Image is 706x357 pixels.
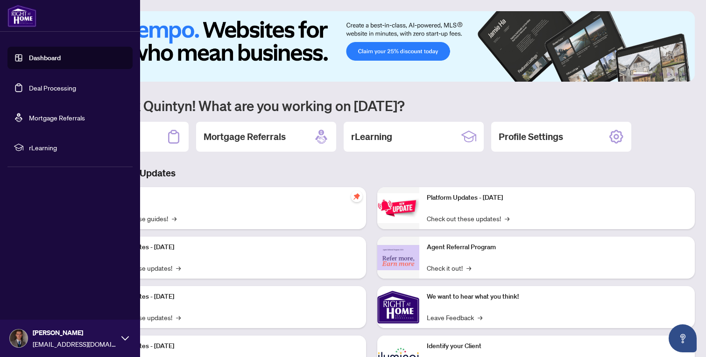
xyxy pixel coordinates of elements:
[682,72,685,76] button: 6
[427,242,687,252] p: Agent Referral Program
[98,341,359,351] p: Platform Updates - [DATE]
[427,312,482,322] a: Leave Feedback→
[29,54,61,62] a: Dashboard
[98,242,359,252] p: Platform Updates - [DATE]
[377,245,419,271] img: Agent Referral Program
[633,72,648,76] button: 1
[10,329,28,347] img: Profile Icon
[29,113,85,122] a: Mortgage Referrals
[176,263,181,273] span: →
[427,213,509,224] a: Check out these updates!→
[176,312,181,322] span: →
[49,11,695,82] img: Slide 0
[377,193,419,223] img: Platform Updates - June 23, 2025
[98,292,359,302] p: Platform Updates - [DATE]
[33,328,117,338] span: [PERSON_NAME]
[466,263,471,273] span: →
[669,324,697,352] button: Open asap
[674,72,678,76] button: 5
[351,130,392,143] h2: rLearning
[427,193,687,203] p: Platform Updates - [DATE]
[351,191,362,202] span: pushpin
[377,286,419,328] img: We want to hear what you think!
[33,339,117,349] span: [EMAIL_ADDRESS][DOMAIN_NAME]
[98,193,359,203] p: Self-Help
[29,84,76,92] a: Deal Processing
[667,72,671,76] button: 4
[427,263,471,273] a: Check it out!→
[505,213,509,224] span: →
[427,292,687,302] p: We want to hear what you think!
[172,213,176,224] span: →
[427,341,687,351] p: Identify your Client
[49,167,695,180] h3: Brokerage & Industry Updates
[499,130,563,143] h2: Profile Settings
[29,142,126,153] span: rLearning
[7,5,36,27] img: logo
[204,130,286,143] h2: Mortgage Referrals
[49,97,695,114] h1: Welcome back Quintyn! What are you working on [DATE]?
[659,72,663,76] button: 3
[652,72,656,76] button: 2
[478,312,482,322] span: →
